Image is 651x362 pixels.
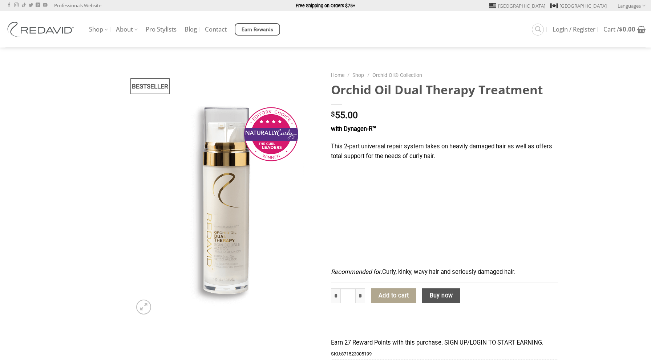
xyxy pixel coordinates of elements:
strong: Free Shipping on Orders $75+ [296,3,355,8]
span: Cart / [603,26,635,32]
span: Earn Rewards [242,26,274,34]
a: Follow on YouTube [43,3,47,8]
a: About [116,22,138,37]
p: This 2-part universal repair system takes on heavily damaged hair as well as offers total support... [331,142,558,161]
span: / [367,72,369,78]
img: REDAVID Salon Products | United States [5,22,78,37]
a: Follow on TikTok [21,3,26,8]
a: Earn Rewards [235,23,280,36]
bdi: 55.00 [331,110,358,120]
a: Orchid Oil® Collection [372,72,422,78]
a: Follow on LinkedIn [36,3,40,8]
button: Add to cart [371,288,416,304]
a: Cart /$0.00 [603,21,646,37]
a: Login / Register [553,23,595,36]
bdi: 0.00 [619,25,635,33]
a: Blog [185,23,197,36]
span: / [347,72,349,78]
a: [GEOGRAPHIC_DATA] [489,0,545,11]
a: [GEOGRAPHIC_DATA] [550,0,607,11]
span: $ [331,111,335,118]
a: Follow on Instagram [14,3,19,8]
span: Login / Register [553,26,595,32]
strong: with Dynagen-R™ [331,126,376,132]
span: SKU: [331,348,558,359]
a: Follow on Facebook [7,3,11,8]
a: Shop [352,72,364,78]
div: Curly, kinky, wavy hair and seriously damaged hair. [331,124,558,283]
a: Follow on Twitter [29,3,33,8]
a: Home [331,72,344,78]
a: Search [532,24,544,36]
a: Languages [618,0,646,11]
button: Buy now [422,288,460,304]
a: Shop [89,22,108,37]
input: Product quantity [340,288,356,304]
img: REDAVID Orchid Oil Dual Therapy ~ Award Winning Curl Care [132,67,320,318]
a: Contact [205,23,227,36]
span: $ [619,25,623,33]
span: 871523005199 [341,351,372,357]
h1: Orchid Oil Dual Therapy Treatment [331,82,558,98]
div: Earn 27 Reward Points with this purchase. SIGN UP/LOGIN TO START EARNING. [331,338,558,348]
a: Pro Stylists [146,23,177,36]
em: Recommended for: [331,268,382,275]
